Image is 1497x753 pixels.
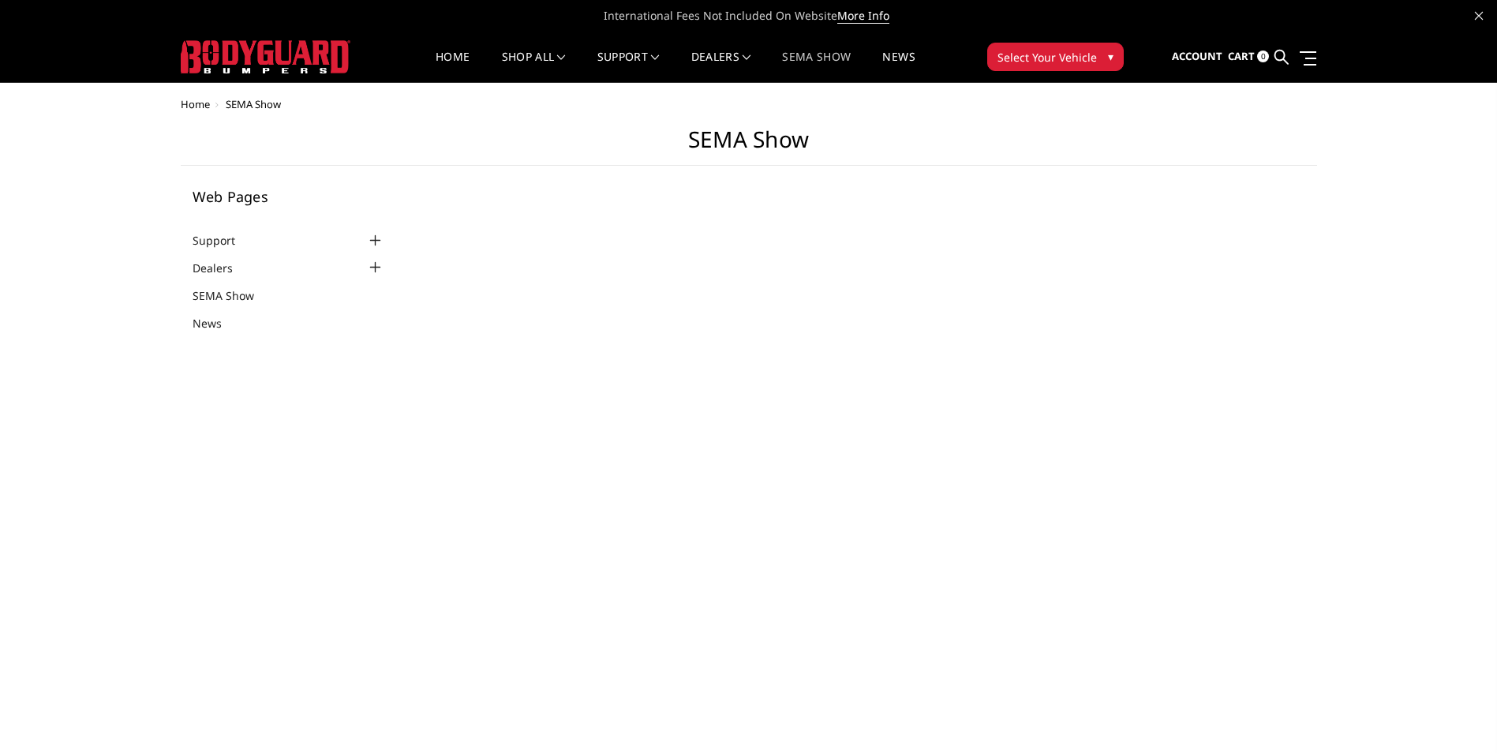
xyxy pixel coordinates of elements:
span: Cart [1228,49,1255,63]
a: News [882,51,915,82]
a: News [193,315,241,332]
a: Dealers [193,260,253,276]
iframe: Chat Widget [1418,677,1497,753]
a: SEMA Show [193,287,274,304]
a: Home [181,97,210,111]
a: More Info [837,8,889,24]
a: shop all [502,51,566,82]
a: Support [597,51,660,82]
a: Support [193,232,255,249]
a: Home [436,51,470,82]
span: Account [1172,49,1222,63]
h1: SEMA Show [181,126,1317,166]
a: Cart 0 [1228,36,1269,78]
img: BODYGUARD BUMPERS [181,40,350,73]
a: SEMA Show [782,51,851,82]
button: Select Your Vehicle [987,43,1124,71]
span: Select Your Vehicle [997,49,1097,66]
span: SEMA Show [226,97,281,111]
a: Dealers [691,51,751,82]
h5: Web Pages [193,189,385,204]
a: Account [1172,36,1222,78]
span: 0 [1257,51,1269,62]
span: ▾ [1108,48,1113,65]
